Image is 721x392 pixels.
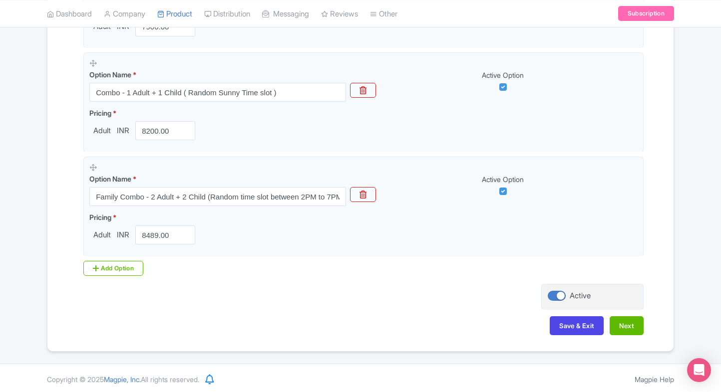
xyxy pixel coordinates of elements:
[687,358,711,382] div: Open Intercom Messenger
[482,71,524,79] span: Active Option
[570,290,591,302] div: Active
[83,261,143,276] div: Add Option
[115,125,131,137] span: INR
[89,109,111,117] span: Pricing
[89,125,115,137] span: Adult
[550,316,604,335] button: Save & Exit
[89,187,346,206] input: Option Name
[89,70,131,79] span: Option Name
[89,213,111,221] span: Pricing
[135,225,195,244] input: 0.00
[635,375,674,384] a: Magpie Help
[135,121,195,140] input: 0.00
[610,316,644,335] button: Next
[89,83,346,102] input: Option Name
[89,229,115,241] span: Adult
[115,229,131,241] span: INR
[482,175,524,184] span: Active Option
[618,6,674,21] a: Subscription
[104,375,141,384] span: Magpie, Inc.
[41,374,205,385] div: Copyright © 2025 All rights reserved.
[89,175,131,183] span: Option Name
